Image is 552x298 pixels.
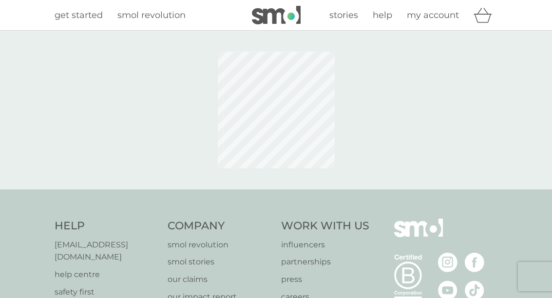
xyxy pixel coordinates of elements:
[117,8,186,22] a: smol revolution
[168,219,271,234] h4: Company
[168,256,271,268] a: smol stories
[329,8,358,22] a: stories
[281,273,369,286] a: press
[55,239,158,263] a: [EMAIL_ADDRESS][DOMAIN_NAME]
[373,10,392,20] span: help
[407,8,459,22] a: my account
[252,6,301,24] img: smol
[117,10,186,20] span: smol revolution
[55,8,103,22] a: get started
[281,219,369,234] h4: Work With Us
[55,268,158,281] a: help centre
[474,5,498,25] div: basket
[281,256,369,268] a: partnerships
[55,10,103,20] span: get started
[465,253,484,272] img: visit the smol Facebook page
[55,219,158,234] h4: Help
[438,253,457,272] img: visit the smol Instagram page
[281,239,369,251] a: influencers
[394,219,443,252] img: smol
[373,8,392,22] a: help
[407,10,459,20] span: my account
[168,239,271,251] a: smol revolution
[329,10,358,20] span: stories
[168,273,271,286] a: our claims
